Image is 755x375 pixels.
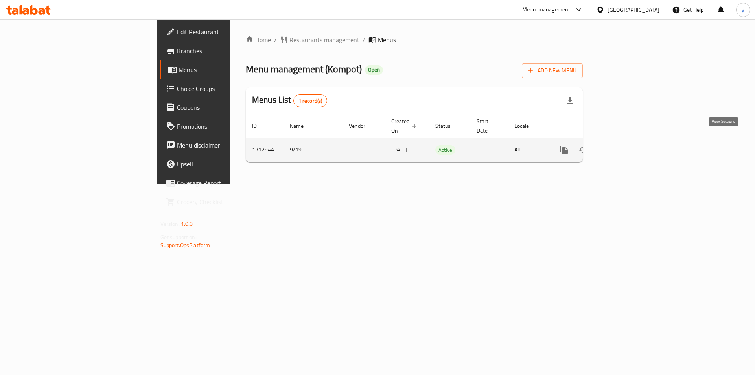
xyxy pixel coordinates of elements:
[160,98,283,117] a: Coupons
[160,22,283,41] a: Edit Restaurant
[246,114,637,162] table: enhanced table
[391,144,407,155] span: [DATE]
[294,97,327,105] span: 1 record(s)
[549,114,637,138] th: Actions
[508,138,549,162] td: All
[522,63,583,78] button: Add New Menu
[470,138,508,162] td: -
[160,192,283,211] a: Grocery Checklist
[177,197,276,207] span: Grocery Checklist
[160,155,283,174] a: Upsell
[160,240,210,250] a: Support.OpsPlatform
[435,121,461,131] span: Status
[528,66,576,76] span: Add New Menu
[477,116,499,135] span: Start Date
[246,35,583,44] nav: breadcrumb
[289,35,359,44] span: Restaurants management
[365,65,383,75] div: Open
[608,6,659,14] div: [GEOGRAPHIC_DATA]
[177,27,276,37] span: Edit Restaurant
[252,94,327,107] h2: Menus List
[349,121,376,131] span: Vendor
[160,41,283,60] a: Branches
[160,117,283,136] a: Promotions
[522,5,571,15] div: Menu-management
[290,121,314,131] span: Name
[514,121,539,131] span: Locale
[160,219,180,229] span: Version:
[555,140,574,159] button: more
[160,174,283,192] a: Coverage Report
[365,67,383,73] span: Open
[435,146,455,155] span: Active
[177,84,276,93] span: Choice Groups
[160,60,283,79] a: Menus
[293,94,328,107] div: Total records count
[177,46,276,55] span: Branches
[246,60,362,78] span: Menu management ( Kompot )
[160,136,283,155] a: Menu disclaimer
[160,232,197,242] span: Get support on:
[177,178,276,188] span: Coverage Report
[284,138,343,162] td: 9/19
[363,35,365,44] li: /
[177,103,276,112] span: Coupons
[179,65,276,74] span: Menus
[378,35,396,44] span: Menus
[177,122,276,131] span: Promotions
[177,140,276,150] span: Menu disclaimer
[177,159,276,169] span: Upsell
[391,116,420,135] span: Created On
[561,91,580,110] div: Export file
[181,219,193,229] span: 1.0.0
[252,121,267,131] span: ID
[160,79,283,98] a: Choice Groups
[742,6,744,14] span: y
[280,35,359,44] a: Restaurants management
